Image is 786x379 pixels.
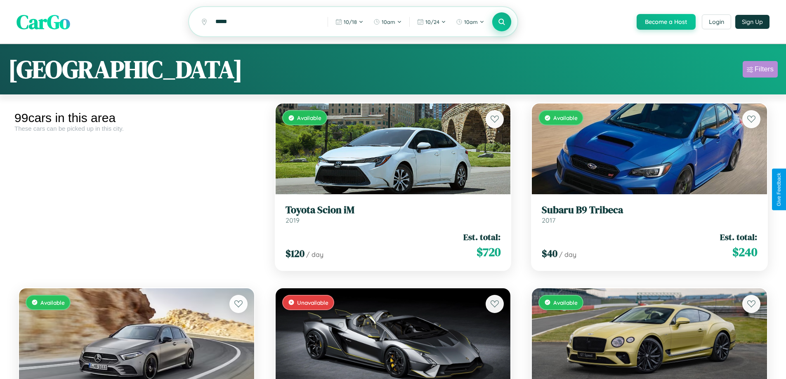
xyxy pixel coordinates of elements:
h3: Subaru B9 Tribeca [542,204,757,216]
span: / day [559,250,576,259]
span: Est. total: [463,231,500,243]
button: 10am [452,15,489,28]
span: / day [306,250,323,259]
span: $ 720 [477,244,500,260]
button: 10/24 [413,15,450,28]
span: 10am [464,19,478,25]
button: Filters [743,61,778,78]
span: 10am [382,19,395,25]
button: 10am [369,15,406,28]
span: Available [40,299,65,306]
span: Available [297,114,321,121]
span: $ 120 [286,247,304,260]
button: Become a Host [637,14,696,30]
button: Sign Up [735,15,769,29]
span: Est. total: [720,231,757,243]
button: 10/18 [331,15,368,28]
h3: Toyota Scion iM [286,204,501,216]
span: Available [553,299,578,306]
div: Give Feedback [776,173,782,206]
h1: [GEOGRAPHIC_DATA] [8,52,243,86]
span: Available [553,114,578,121]
div: These cars can be picked up in this city. [14,125,259,132]
span: 2017 [542,216,555,224]
span: $ 240 [732,244,757,260]
span: 10 / 18 [344,19,357,25]
button: Login [702,14,731,29]
span: $ 40 [542,247,557,260]
span: Unavailable [297,299,328,306]
span: 10 / 24 [425,19,439,25]
div: Filters [755,65,774,73]
a: Subaru B9 Tribeca2017 [542,204,757,224]
span: CarGo [17,8,70,35]
div: 99 cars in this area [14,111,259,125]
a: Toyota Scion iM2019 [286,204,501,224]
span: 2019 [286,216,300,224]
